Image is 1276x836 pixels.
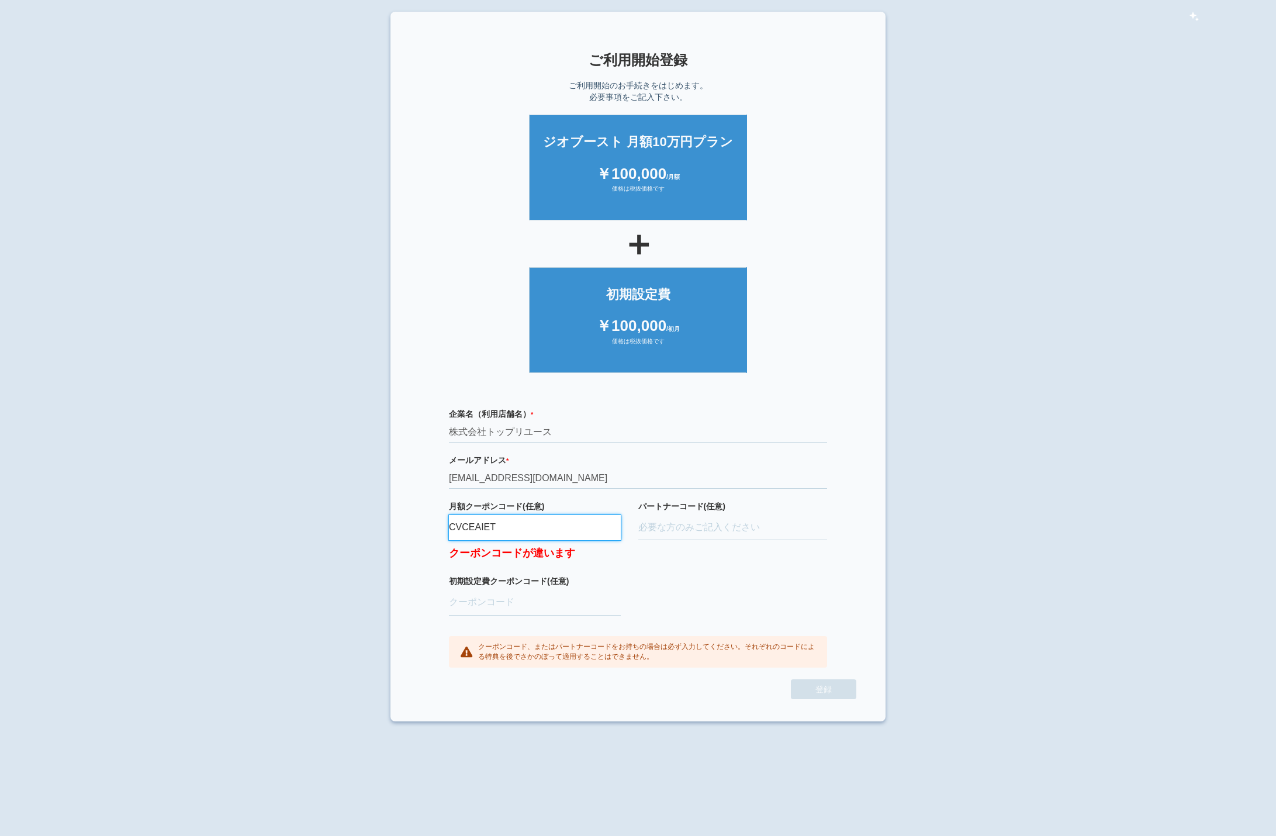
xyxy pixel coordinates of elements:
label: パートナーコード(任意) [638,500,828,512]
button: 登録 [791,679,856,699]
span: /初月 [666,326,680,332]
div: 価格は税抜価格です [541,185,735,202]
input: クーポンコード [449,515,621,541]
input: 必要な方のみご記入ください [638,515,828,541]
p: クーポンコード、またはパートナーコードをお持ちの場合は必ず入力してください。それぞれのコードによる特典を後でさかのぼって適用することはできません。 [478,642,815,662]
div: ￥100,000 [541,315,735,337]
label: クーポンコードが違います [449,540,621,561]
h1: ご利用開始登録 [420,53,856,68]
p: ご利用開始のお手続きをはじめます。 必要事項をご記入下さい。 [569,80,708,103]
div: ￥100,000 [541,163,735,185]
label: 月額クーポンコード(任意) [449,500,621,512]
div: ＋ [420,226,856,261]
label: 企業名（利用店舗名） [449,408,827,420]
div: ジオブースト 月額10万円プラン [541,133,735,151]
div: 初期設定費 [541,285,735,303]
span: /月額 [666,174,680,180]
input: クーポンコード [449,590,621,616]
label: 初期設定費クーポンコード(任意) [449,575,621,587]
label: メールアドレス [449,454,827,466]
div: 価格は税抜価格です [541,337,735,355]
